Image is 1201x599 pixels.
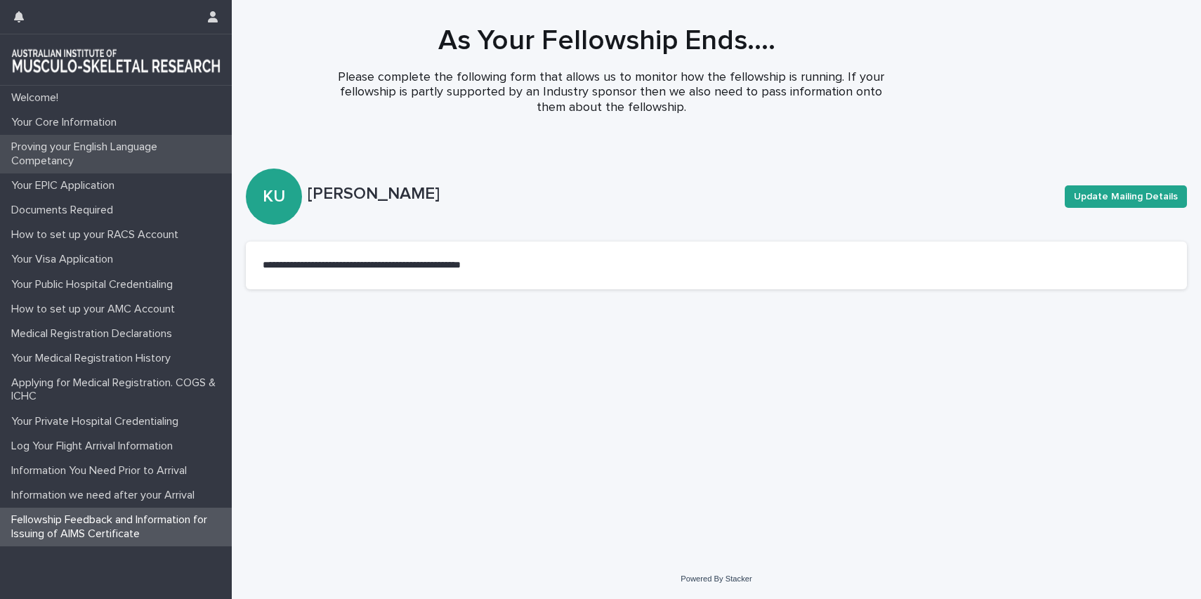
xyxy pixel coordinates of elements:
[1074,190,1178,204] span: Update Mailing Details
[334,70,888,116] p: Please complete the following form that allows us to monitor how the fellowship is running. If yo...
[6,513,232,540] p: Fellowship Feedback and Information for Issuing of AIMS Certificate
[263,24,951,58] h1: As Your Fellowship Ends....
[6,440,184,453] p: Log Your Flight Arrival Information
[6,464,198,478] p: Information You Need Prior to Arrival
[11,46,221,74] img: 1xcjEmqDTcmQhduivVBy
[308,184,1054,204] p: [PERSON_NAME]
[6,303,186,316] p: How to set up your AMC Account
[6,489,206,502] p: Information we need after your Arrival
[6,91,70,105] p: Welcome!
[6,376,232,403] p: Applying for Medical Registration. COGS & ICHC
[6,253,124,266] p: Your Visa Application
[6,204,124,217] p: Documents Required
[6,278,184,291] p: Your Public Hospital Credentialing
[6,179,126,192] p: Your EPIC Application
[246,131,302,207] div: KU
[1065,185,1187,208] button: Update Mailing Details
[6,228,190,242] p: How to set up your RACS Account
[6,352,182,365] p: Your Medical Registration History
[6,415,190,428] p: Your Private Hospital Credentialing
[6,140,232,167] p: Proving your English Language Competancy
[6,116,128,129] p: Your Core Information
[681,574,752,583] a: Powered By Stacker
[6,327,183,341] p: Medical Registration Declarations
